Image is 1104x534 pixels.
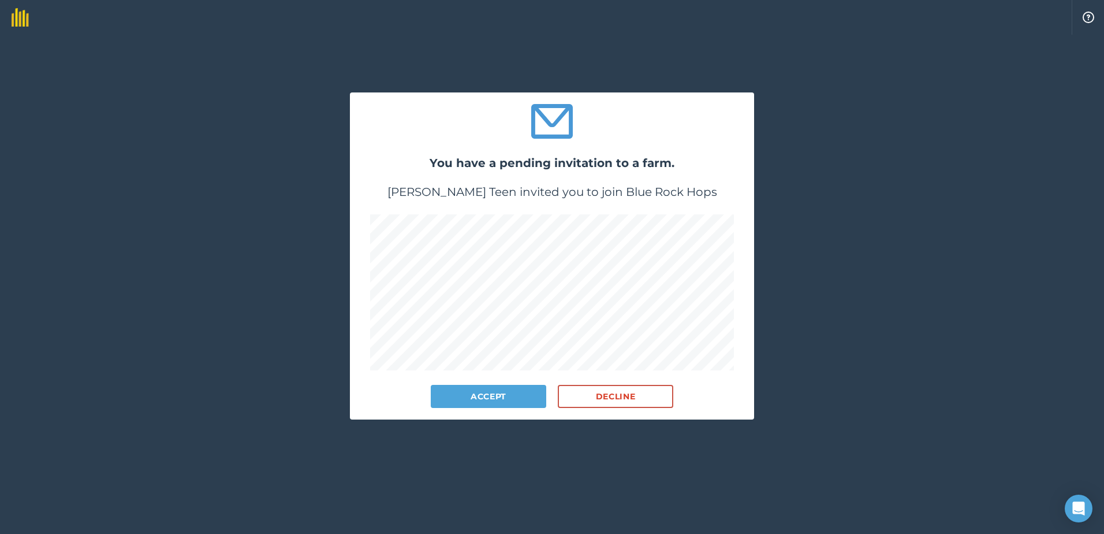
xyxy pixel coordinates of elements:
[1081,12,1095,23] img: A question mark icon
[531,104,573,139] img: An icon showing a closed envelope
[1065,495,1092,522] div: Open Intercom Messenger
[12,8,29,27] img: fieldmargin Logo
[350,154,754,172] h2: You have a pending invitation to a farm.
[431,385,546,408] button: Accept
[350,184,754,200] p: [PERSON_NAME] Teen invited you to join Blue Rock Hops
[558,385,673,408] button: Decline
